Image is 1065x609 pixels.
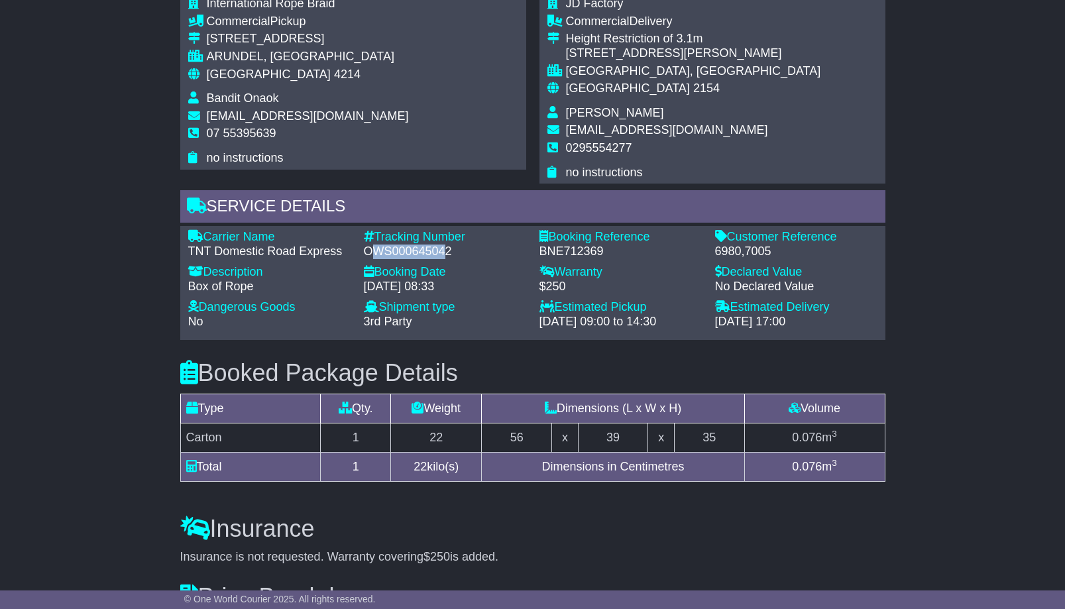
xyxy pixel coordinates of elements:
span: 07 55395639 [207,127,276,140]
td: m [744,423,885,453]
span: 3rd Party [364,315,412,328]
div: [DATE] 17:00 [715,315,877,329]
td: x [648,423,674,453]
div: $250 [539,280,702,294]
span: 0295554277 [566,141,632,154]
div: Description [188,265,351,280]
div: ARUNDEL, [GEOGRAPHIC_DATA] [207,50,409,64]
td: Type [180,394,321,423]
div: Carrier Name [188,230,351,245]
td: 1 [321,453,391,482]
span: no instructions [207,151,284,164]
div: Shipment type [364,300,526,315]
span: no instructions [566,166,643,179]
td: 22 [391,423,482,453]
span: 22 [414,460,427,473]
td: 56 [482,423,552,453]
span: [EMAIL_ADDRESS][DOMAIN_NAME] [207,109,409,123]
div: Service Details [180,190,885,226]
td: Qty. [321,394,391,423]
div: Dangerous Goods [188,300,351,315]
td: Volume [744,394,885,423]
div: BNE712369 [539,245,702,259]
td: 1 [321,423,391,453]
span: [GEOGRAPHIC_DATA] [566,82,690,95]
div: Declared Value [715,265,877,280]
td: x [552,423,578,453]
div: OWS000645042 [364,245,526,259]
span: © One World Courier 2025. All rights reserved. [184,594,376,604]
span: 0.076 [792,460,822,473]
div: Pickup [207,15,409,29]
div: 6980,7005 [715,245,877,259]
span: 4214 [334,68,361,81]
td: Dimensions in Centimetres [482,453,744,482]
span: [PERSON_NAME] [566,106,664,119]
span: No [188,315,203,328]
span: [GEOGRAPHIC_DATA] [207,68,331,81]
div: Estimated Pickup [539,300,702,315]
td: 39 [578,423,648,453]
div: [STREET_ADDRESS][PERSON_NAME] [566,46,821,61]
div: Estimated Delivery [715,300,877,315]
div: Booking Date [364,265,526,280]
div: Customer Reference [715,230,877,245]
div: Warranty [539,265,702,280]
div: Booking Reference [539,230,702,245]
div: TNT Domestic Road Express [188,245,351,259]
div: Height Restriction of 3.1m [566,32,821,46]
td: Carton [180,423,321,453]
h3: Insurance [180,516,885,542]
span: 2154 [693,82,720,95]
div: [GEOGRAPHIC_DATA], [GEOGRAPHIC_DATA] [566,64,821,79]
div: Box of Rope [188,280,351,294]
div: [DATE] 08:33 [364,280,526,294]
div: Tracking Number [364,230,526,245]
div: Delivery [566,15,821,29]
sup: 3 [832,429,837,439]
td: Total [180,453,321,482]
div: No Declared Value [715,280,877,294]
div: [DATE] 09:00 to 14:30 [539,315,702,329]
span: 0.076 [792,431,822,444]
td: Dimensions (L x W x H) [482,394,744,423]
span: Bandit Onaok [207,91,279,105]
td: kilo(s) [391,453,482,482]
span: [EMAIL_ADDRESS][DOMAIN_NAME] [566,123,768,137]
td: m [744,453,885,482]
div: [STREET_ADDRESS] [207,32,409,46]
td: 35 [674,423,744,453]
h3: Booked Package Details [180,360,885,386]
td: Weight [391,394,482,423]
span: $250 [423,550,450,563]
span: Commercial [207,15,270,28]
sup: 3 [832,458,837,468]
span: Commercial [566,15,630,28]
div: Insurance is not requested. Warranty covering is added. [180,550,885,565]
